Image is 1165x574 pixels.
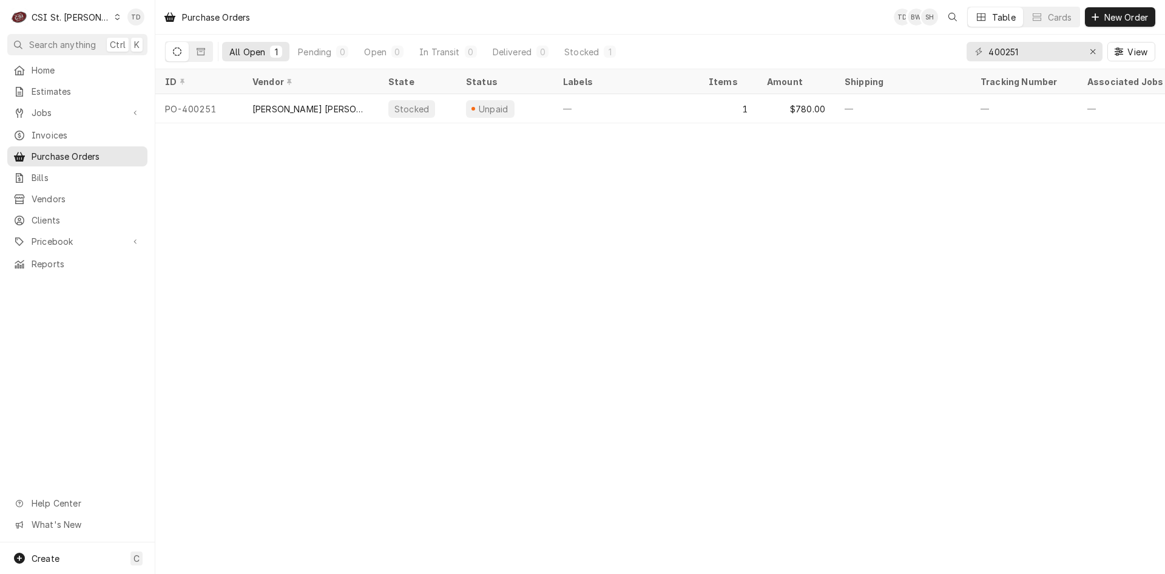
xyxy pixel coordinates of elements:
div: In Transit [419,46,460,58]
div: — [553,94,699,123]
div: Table [992,11,1016,24]
span: Vendors [32,193,141,205]
div: ID [165,75,231,88]
a: Clients [7,210,147,230]
div: Amount [767,75,823,88]
span: Home [32,64,141,77]
a: Go to What's New [7,514,147,535]
div: BW [908,9,925,26]
div: Stocked [564,46,599,58]
div: Tracking Number [981,75,1068,88]
a: Invoices [7,125,147,145]
div: Stocked [393,103,430,115]
button: Search anythingCtrlK [7,34,147,55]
a: Go to Help Center [7,493,147,513]
a: Vendors [7,189,147,209]
button: Open search [943,7,962,27]
div: Vendor [252,75,366,88]
span: View [1125,46,1150,58]
div: TD [894,9,911,26]
div: State [388,75,447,88]
div: 1 [606,46,613,58]
span: Bills [32,171,141,184]
div: Status [466,75,541,88]
a: Home [7,60,147,80]
div: 0 [394,46,401,58]
span: C [133,552,140,565]
a: Purchase Orders [7,146,147,166]
div: 0 [467,46,474,58]
div: [PERSON_NAME] [PERSON_NAME] SERVICE [252,103,369,115]
div: Shipping [845,75,961,88]
button: View [1107,42,1155,61]
div: Tim Devereux's Avatar [127,9,144,26]
span: Create [32,553,59,564]
div: PO-400251 [155,94,243,123]
div: Tim Devereux's Avatar [894,9,911,26]
div: 0 [539,46,546,58]
span: Purchase Orders [32,150,141,163]
span: Estimates [32,85,141,98]
div: TD [127,9,144,26]
div: Labels [563,75,689,88]
div: Brad Wicks's Avatar [908,9,925,26]
button: Erase input [1083,42,1103,61]
a: Go to Jobs [7,103,147,123]
a: Bills [7,168,147,188]
button: New Order [1085,7,1155,27]
span: Pricebook [32,235,123,248]
span: Reports [32,258,141,270]
div: Cards [1048,11,1072,24]
div: 1 [699,94,757,123]
div: 1 [272,46,280,58]
div: C [11,9,28,26]
div: Pending [298,46,331,58]
div: Open [364,46,387,58]
div: Unpaid [477,103,510,115]
input: Keyword search [988,42,1079,61]
div: — [835,94,971,123]
span: Help Center [32,497,140,510]
span: New Order [1102,11,1150,24]
div: All Open [229,46,265,58]
div: — [971,94,1078,123]
span: K [134,38,140,51]
div: CSI St. [PERSON_NAME] [32,11,110,24]
div: Items [709,75,745,88]
div: CSI St. Louis's Avatar [11,9,28,26]
span: What's New [32,518,140,531]
span: Clients [32,214,141,227]
div: $780.00 [757,94,835,123]
span: Ctrl [110,38,126,51]
div: SH [921,9,938,26]
span: Search anything [29,38,96,51]
span: Jobs [32,106,123,119]
span: Invoices [32,129,141,142]
div: Delivered [493,46,532,58]
div: Sydney Hankins's Avatar [921,9,938,26]
a: Reports [7,254,147,274]
a: Go to Pricebook [7,231,147,251]
div: 0 [339,46,346,58]
a: Estimates [7,81,147,101]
